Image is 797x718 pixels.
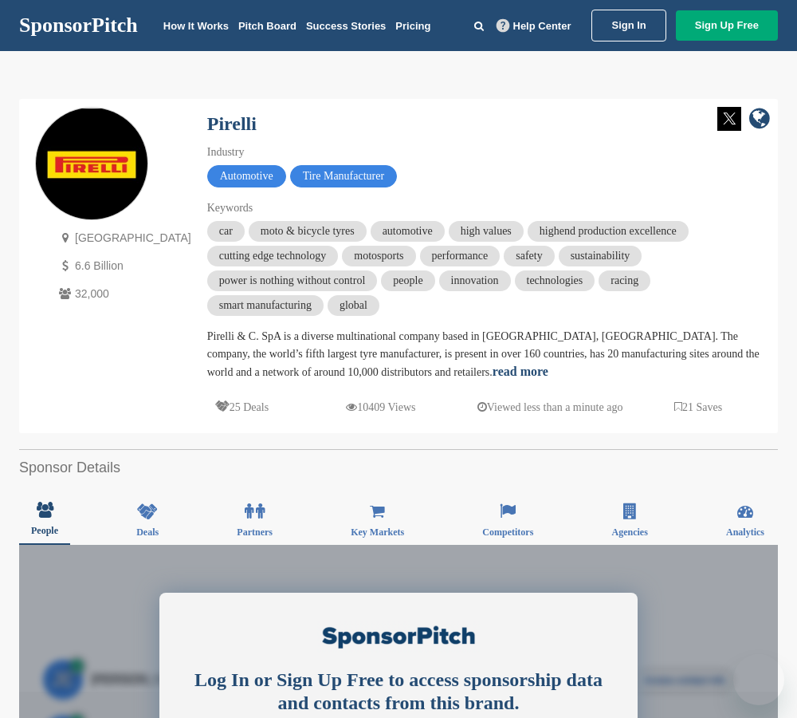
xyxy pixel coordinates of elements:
[477,397,623,417] p: Viewed less than a minute ago
[55,256,191,276] p: 6.6 Billion
[342,246,415,266] span: motosports
[207,199,762,217] div: Keywords
[31,526,58,535] span: People
[36,108,147,220] img: Sponsorpitch & Pirelli
[290,165,398,187] span: Tire Manufacturer
[504,246,554,266] span: safety
[19,457,778,479] h2: Sponsor Details
[351,527,404,537] span: Key Markets
[676,10,778,41] a: Sign Up Free
[136,527,159,537] span: Deals
[207,165,286,187] span: Automotive
[215,397,269,417] p: 25 Deals
[726,527,764,537] span: Analytics
[395,20,430,32] a: Pricing
[207,144,762,161] div: Industry
[237,527,273,537] span: Partners
[207,113,257,134] a: Pirelli
[55,228,191,248] p: [GEOGRAPHIC_DATA]
[591,10,665,41] a: Sign In
[674,397,722,417] p: 21 Saves
[381,270,434,291] span: people
[207,295,324,316] span: smart manufacturing
[482,527,533,537] span: Competitors
[207,246,339,266] span: cutting edge technology
[55,284,191,304] p: 32,000
[449,221,524,242] span: high values
[187,669,610,715] div: Log In or Sign Up Free to access sponsorship data and contacts from this brand.
[599,270,650,291] span: racing
[346,397,415,417] p: 10409 Views
[163,20,229,32] a: How It Works
[717,107,741,131] img: Twitter white
[515,270,595,291] span: technologies
[19,15,138,36] a: SponsorPitch
[528,221,689,242] span: highend production excellence
[207,270,378,291] span: power is nothing without control
[439,270,511,291] span: innovation
[493,365,548,378] a: read more
[559,246,642,266] span: sustainability
[611,527,647,537] span: Agencies
[371,221,445,242] span: automotive
[493,17,575,35] a: Help Center
[238,20,296,32] a: Pitch Board
[249,221,367,242] span: moto & bicycle tyres
[733,654,784,705] iframe: Button to launch messaging window
[207,328,762,381] div: Pirelli & C. SpA is a diverse multinational company based in [GEOGRAPHIC_DATA], [GEOGRAPHIC_DATA]...
[207,221,245,242] span: car
[306,20,386,32] a: Success Stories
[749,107,770,133] a: company link
[420,246,501,266] span: performance
[328,295,379,316] span: global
